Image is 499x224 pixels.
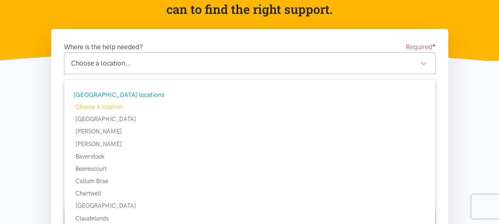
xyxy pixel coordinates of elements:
[64,164,435,174] div: Beerescourt
[432,42,435,48] sup: ●
[64,176,435,186] div: Callum Brae
[64,42,143,52] label: Where is the help needed?
[64,152,435,161] div: Baverstock
[64,102,435,112] div: Choose a location...
[64,201,435,210] div: [GEOGRAPHIC_DATA]
[406,42,435,52] span: Required
[64,189,435,198] div: Chartwell
[64,127,435,136] div: [PERSON_NAME]
[71,58,427,69] div: Choose a location...
[64,139,435,149] div: [PERSON_NAME]
[73,90,424,100] div: [GEOGRAPHIC_DATA] locations
[64,214,435,223] div: Claudelands
[64,114,435,124] div: [GEOGRAPHIC_DATA]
